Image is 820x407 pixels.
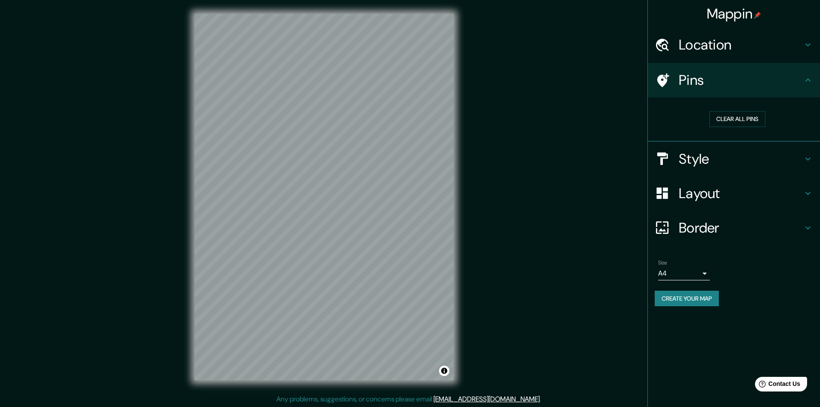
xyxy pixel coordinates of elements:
div: Layout [648,176,820,211]
div: A4 [658,267,710,280]
h4: Pins [679,71,803,89]
div: . [542,394,544,404]
h4: Location [679,36,803,53]
img: pin-icon.png [754,12,761,19]
button: Toggle attribution [439,366,449,376]
div: . [541,394,542,404]
canvas: Map [195,14,454,380]
h4: Layout [679,185,803,202]
button: Clear all pins [709,111,765,127]
div: Location [648,28,820,62]
label: Size [658,259,667,266]
h4: Border [679,219,803,236]
p: Any problems, suggestions, or concerns please email . [276,394,541,404]
h4: Mappin [707,5,761,22]
a: [EMAIL_ADDRESS][DOMAIN_NAME] [433,395,540,404]
iframe: Help widget launcher [743,373,811,398]
div: Style [648,142,820,176]
div: Border [648,211,820,245]
div: Pins [648,63,820,97]
h4: Style [679,150,803,168]
button: Create your map [655,291,719,307]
